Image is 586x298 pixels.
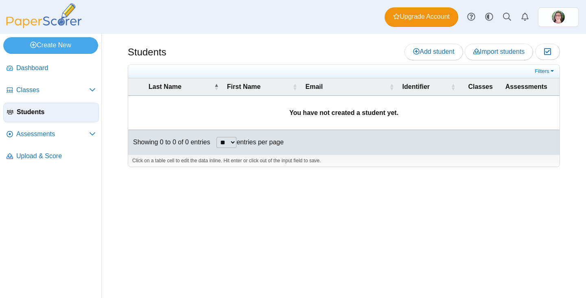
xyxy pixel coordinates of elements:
[16,64,96,73] span: Dashboard
[385,7,458,27] a: Upgrade Account
[128,130,210,155] div: Showing 0 to 0 of 0 entries
[128,155,560,167] div: Click on a table cell to edit the data inline. Hit enter or click out of the input field to save.
[16,130,89,139] span: Assessments
[214,83,219,91] span: Last Name : Activate to invert sorting
[3,59,99,78] a: Dashboard
[128,45,166,59] h1: Students
[538,7,579,27] a: ps.jIrQeq6sXhOn61F0
[3,22,85,29] a: PaperScorer
[306,82,388,91] span: Email
[289,109,398,116] b: You have not created a student yet.
[464,82,497,91] span: Classes
[3,81,99,100] a: Classes
[393,12,450,21] span: Upgrade Account
[149,82,212,91] span: Last Name
[227,82,291,91] span: First Name
[450,83,455,91] span: Identifier : Activate to sort
[293,83,297,91] span: First Name : Activate to sort
[3,103,99,122] a: Students
[17,108,95,117] span: Students
[533,67,558,75] a: Filters
[3,125,99,144] a: Assessments
[552,11,565,24] span: Brooke Kelly
[402,82,449,91] span: Identifier
[16,152,96,161] span: Upload & Score
[405,44,463,60] a: Add student
[389,83,394,91] span: Email : Activate to sort
[552,11,565,24] img: ps.jIrQeq6sXhOn61F0
[465,44,533,60] a: Import students
[413,48,454,55] span: Add student
[3,37,98,53] a: Create New
[516,8,534,26] a: Alerts
[236,139,284,146] label: entries per page
[3,147,99,166] a: Upload & Score
[16,86,89,95] span: Classes
[473,48,525,55] span: Import students
[3,3,85,28] img: PaperScorer
[505,82,547,91] span: Assessments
